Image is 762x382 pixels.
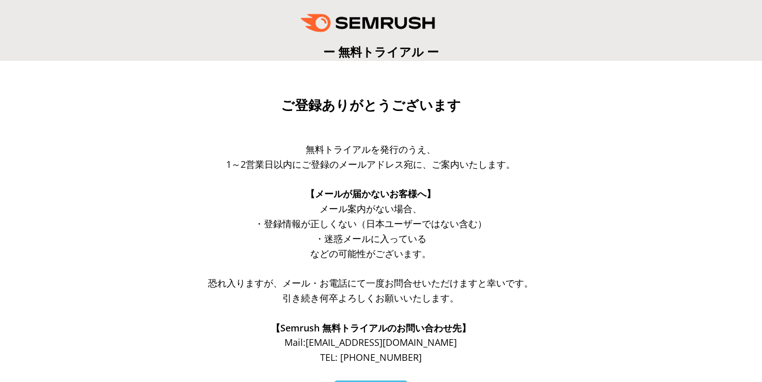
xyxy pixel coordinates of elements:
span: Mail: [EMAIL_ADDRESS][DOMAIN_NAME] [284,336,457,348]
span: 恐れ入りますが、メール・お電話にて一度お問合せいただけますと幸いです。 [208,277,533,289]
span: ・迷惑メールに入っている [315,232,426,245]
span: 【メールが届かないお客様へ】 [306,187,436,200]
span: などの可能性がございます。 [310,247,431,260]
span: ー 無料トライアル ー [323,43,439,60]
span: 1～2営業日以内にご登録のメールアドレス宛に、ご案内いたします。 [226,158,515,170]
span: 無料トライアルを発行のうえ、 [306,143,436,155]
span: ・登録情報が正しくない（日本ユーザーではない含む） [255,217,487,230]
span: 【Semrush 無料トライアルのお問い合わせ先】 [271,322,471,334]
span: 引き続き何卒よろしくお願いいたします。 [282,292,459,304]
span: ご登録ありがとうございます [281,98,461,113]
span: メール案内がない場合、 [320,202,422,215]
span: TEL: [PHONE_NUMBER] [320,351,422,363]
